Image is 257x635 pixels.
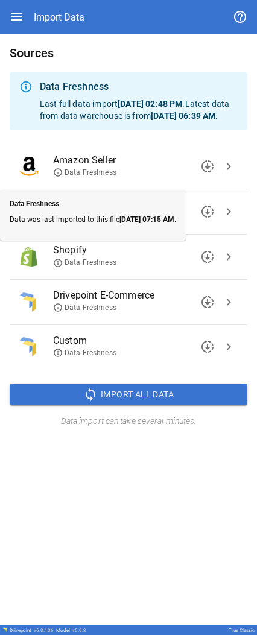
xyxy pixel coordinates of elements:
div: Data Freshness [40,80,238,94]
h6: Data import can take several minutes. [10,415,247,428]
p: Last full data import . Latest data from data warehouse is from [40,98,238,122]
div: Import Data [34,11,84,23]
span: Drivepoint E-Commerce [53,288,218,303]
span: sync [83,387,98,402]
span: downloading [200,159,215,174]
b: [DATE] 07:15 AM [119,215,174,224]
span: Amazon Seller [53,153,218,168]
span: Shopify [53,243,218,257]
span: chevron_right [221,250,236,264]
img: Custom [19,337,36,356]
b: [DATE] 02:48 PM [118,99,182,109]
span: Data Freshness [53,257,116,268]
button: Import All Data [10,384,247,405]
span: chevron_right [221,295,236,309]
img: Drivepoint [2,627,7,632]
span: Import All Data [101,387,174,402]
span: chevron_right [221,340,236,354]
b: Data Freshness [10,200,59,208]
span: v 5.0.2 [72,628,86,633]
div: True Classic [229,628,255,633]
span: chevron_right [221,204,236,219]
h6: Sources [10,43,247,63]
span: downloading [200,204,215,219]
span: Data Freshness [53,348,116,358]
span: chevron_right [221,159,236,174]
span: Data was last imported to this file . [10,215,176,224]
img: Drivepoint E-Commerce [19,292,36,312]
div: Model [56,628,86,633]
span: downloading [200,250,215,264]
span: Custom [53,333,218,348]
img: Amazon Seller [19,157,39,176]
span: Data Freshness [53,168,116,178]
span: downloading [200,340,215,354]
span: Data Freshness [53,303,116,313]
img: Shopify [19,247,39,267]
div: Drivepoint [10,628,54,633]
span: downloading [200,295,215,309]
span: v 6.0.106 [34,628,54,633]
b: [DATE] 06:39 AM . [151,111,218,121]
